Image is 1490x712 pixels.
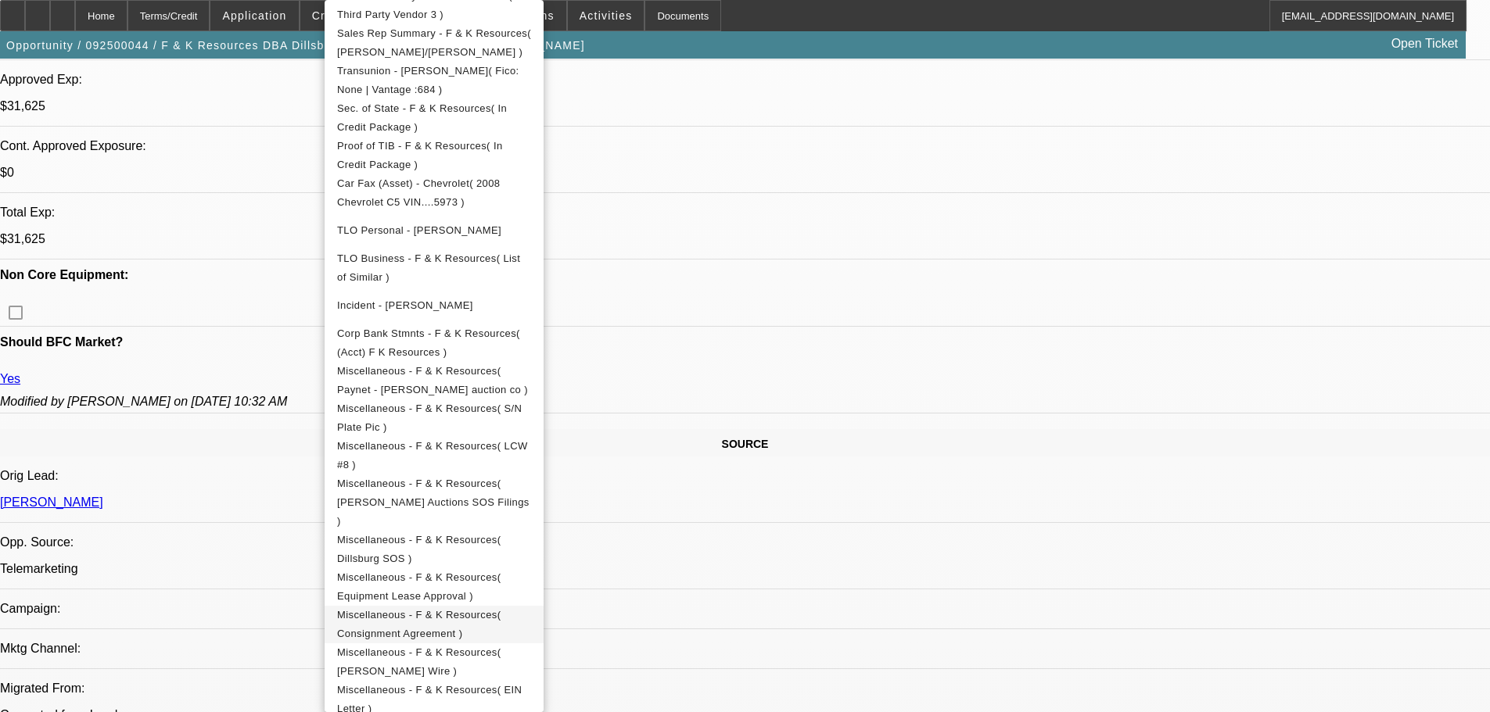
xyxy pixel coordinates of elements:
button: Sales Rep Summary - F & K Resources( Nubie, Daniel/Fredericks, Jack ) [325,24,544,62]
span: Miscellaneous - F & K Resources( Consignment Agreement ) [337,609,501,639]
span: Transunion - [PERSON_NAME]( Fico: None | Vantage :684 ) [337,65,519,95]
button: Proof of TIB - F & K Resources( In Credit Package ) [325,137,544,174]
button: Miscellaneous - F & K Resources( Dillsburg SOS ) [325,531,544,568]
span: Sec. of State - F & K Resources( In Credit Package ) [337,102,507,133]
span: Proof of TIB - F & K Resources( In Credit Package ) [337,140,503,170]
span: Miscellaneous - F & K Resources( [PERSON_NAME] Auctions SOS Filings ) [337,478,530,527]
span: Miscellaneous - F & K Resources( Equipment Lease Approval ) [337,571,501,602]
button: Miscellaneous - F & K Resources( Paynet - matthew s hurley auction co ) [325,362,544,399]
button: TLO Personal - Kemble, Lanny [325,212,544,249]
button: Miscellaneous - F & K Resources( Equipment Lease Approval ) [325,568,544,606]
button: Miscellaneous - F & K Resources( Consignment Agreement ) [325,606,544,643]
span: TLO Business - F & K Resources( List of Similar ) [337,252,520,283]
span: Miscellaneous - F & K Resources( [PERSON_NAME] Wire ) [337,646,501,677]
span: Incident - [PERSON_NAME] [337,299,473,311]
span: Corp Bank Stmnts - F & K Resources( (Acct) F K Resources ) [337,327,520,358]
button: TLO Business - F & K Resources( List of Similar ) [325,249,544,287]
button: Miscellaneous - F & K Resources( Hurley Wire ) [325,643,544,681]
button: Transunion - Kemble, Lanny( Fico: None | Vantage :684 ) [325,62,544,99]
span: Car Fax (Asset) - Chevrolet( 2008 Chevrolet C5 VIN....5973 ) [337,177,500,208]
span: TLO Personal - [PERSON_NAME] [337,224,501,236]
span: Miscellaneous - F & K Resources( Dillsburg SOS ) [337,534,501,564]
span: Miscellaneous - F & K Resources( S/N Plate Pic ) [337,403,522,433]
button: Car Fax (Asset) - Chevrolet( 2008 Chevrolet C5 VIN....5973 ) [325,174,544,212]
span: Miscellaneous - F & K Resources( Paynet - [PERSON_NAME] auction co ) [337,365,528,395]
button: Miscellaneous - F & K Resources( S/N Plate Pic ) [325,399,544,437]
button: Sec. of State - F & K Resources( In Credit Package ) [325,99,544,137]
span: Miscellaneous - F & K Resources( LCW #8 ) [337,440,528,470]
button: Miscellaneous - F & K Resources( LCW #8 ) [325,437,544,474]
button: Incident - Kemble, Lanny [325,287,544,324]
button: Corp Bank Stmnts - F & K Resources( (Acct) F K Resources ) [325,324,544,362]
button: Miscellaneous - F & K Resources( Hurley Auctions SOS Filings ) [325,474,544,531]
span: Sales Rep Summary - F & K Resources( [PERSON_NAME]/[PERSON_NAME] ) [337,27,531,58]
